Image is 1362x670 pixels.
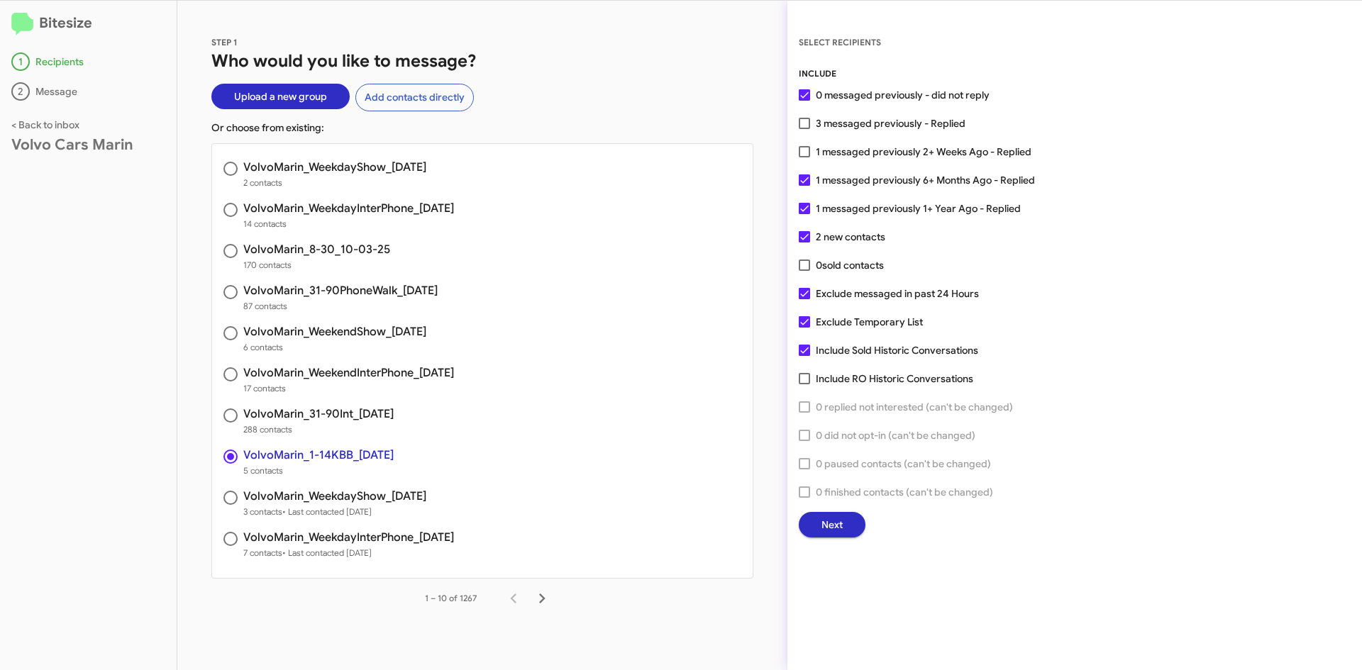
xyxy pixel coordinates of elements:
[243,285,438,296] h3: VolvoMarin_31-90PhoneWalk_[DATE]
[799,67,1351,81] div: INCLUDE
[816,143,1031,160] span: 1 messaged previously 2+ Weeks Ago - Replied
[11,138,165,152] div: Volvo Cars Marin
[816,313,923,330] span: Exclude Temporary List
[816,398,1013,415] span: 0 replied not interested (can't be changed)
[355,84,474,111] button: Add contacts directly
[816,285,979,302] span: Exclude messaged in past 24 Hours
[243,532,454,543] h3: VolvoMarin_WeekdayInterPhone_[DATE]
[816,172,1035,189] span: 1 messaged previously 6+ Months Ago - Replied
[816,342,978,359] span: Include Sold Historic Conversations
[11,52,30,71] div: 1
[499,584,528,613] button: Previous page
[243,367,454,379] h3: VolvoMarin_WeekendInterPhone_[DATE]
[816,228,885,245] span: 2 new contacts
[816,200,1021,217] span: 1 messaged previously 1+ Year Ago - Replied
[234,84,327,109] span: Upload a new group
[816,484,993,501] span: 0 finished contacts (can't be changed)
[11,52,165,71] div: Recipients
[211,121,753,135] p: Or choose from existing:
[816,370,973,387] span: Include RO Historic Conversations
[282,506,372,517] span: • Last contacted [DATE]
[822,259,884,272] span: sold contacts
[816,86,990,104] span: 0 messaged previously - did not reply
[11,12,165,35] h2: Bitesize
[243,546,454,560] span: 7 contacts
[11,13,33,35] img: logo-minimal.svg
[243,381,454,396] span: 17 contacts
[243,258,390,272] span: 170 contacts
[243,217,454,231] span: 14 contacts
[528,584,556,613] button: Next page
[816,115,965,132] span: 3 messaged previously - Replied
[243,299,438,313] span: 87 contacts
[11,82,30,101] div: 2
[243,162,426,173] h3: VolvoMarin_WeekdayShow_[DATE]
[816,257,884,274] span: 0
[243,176,426,190] span: 2 contacts
[282,547,372,558] span: • Last contacted [DATE]
[243,340,426,354] span: 6 contacts
[211,37,238,48] span: STEP 1
[821,512,843,537] span: Next
[211,84,350,109] button: Upload a new group
[243,326,426,337] h3: VolvoMarin_WeekendShow_[DATE]
[243,203,454,214] h3: VolvoMarin_WeekdayInterPhone_[DATE]
[243,450,394,461] h3: VolvoMarin_1-14KBB_[DATE]
[243,244,390,255] h3: VolvoMarin_8-30_10-03-25
[799,37,881,48] span: SELECT RECIPIENTS
[243,464,394,478] span: 5 contacts
[816,427,975,444] span: 0 did not opt-in (can't be changed)
[816,455,991,472] span: 0 paused contacts (can't be changed)
[243,408,394,420] h3: VolvoMarin_31-90Int_[DATE]
[11,82,165,101] div: Message
[799,512,865,537] button: Next
[211,50,753,72] h1: Who would you like to message?
[243,505,426,519] span: 3 contacts
[243,423,394,437] span: 288 contacts
[243,491,426,502] h3: VolvoMarin_WeekdayShow_[DATE]
[425,591,477,605] div: 1 – 10 of 1267
[11,118,79,131] a: < Back to inbox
